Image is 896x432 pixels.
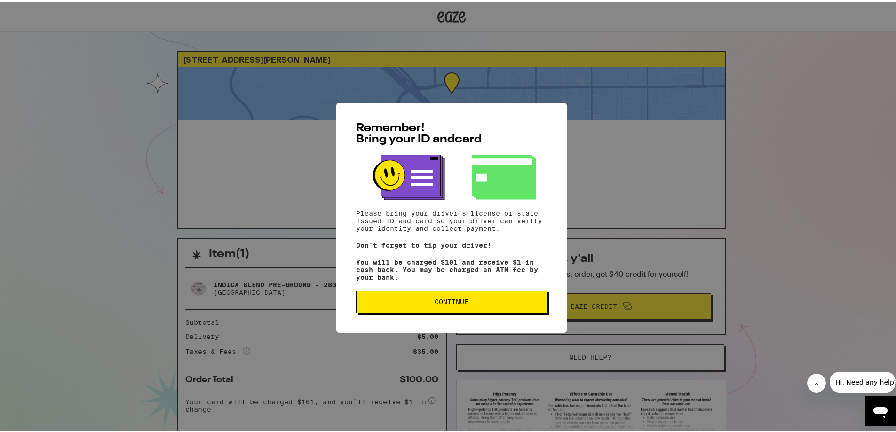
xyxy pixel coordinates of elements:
[356,289,547,311] button: Continue
[356,240,547,247] p: Don't forget to tip your driver!
[6,7,68,14] span: Hi. Need any help?
[356,121,482,143] span: Remember! Bring your ID and card
[435,297,468,303] span: Continue
[830,370,896,391] iframe: Message from company
[807,372,826,391] iframe: Close message
[356,208,547,230] p: Please bring your driver's license or state issued ID and card so your driver can verify your ide...
[865,394,896,424] iframe: Button to launch messaging window
[356,257,547,279] p: You will be charged $101 and receive $1 in cash back. You may be charged an ATM fee by your bank.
